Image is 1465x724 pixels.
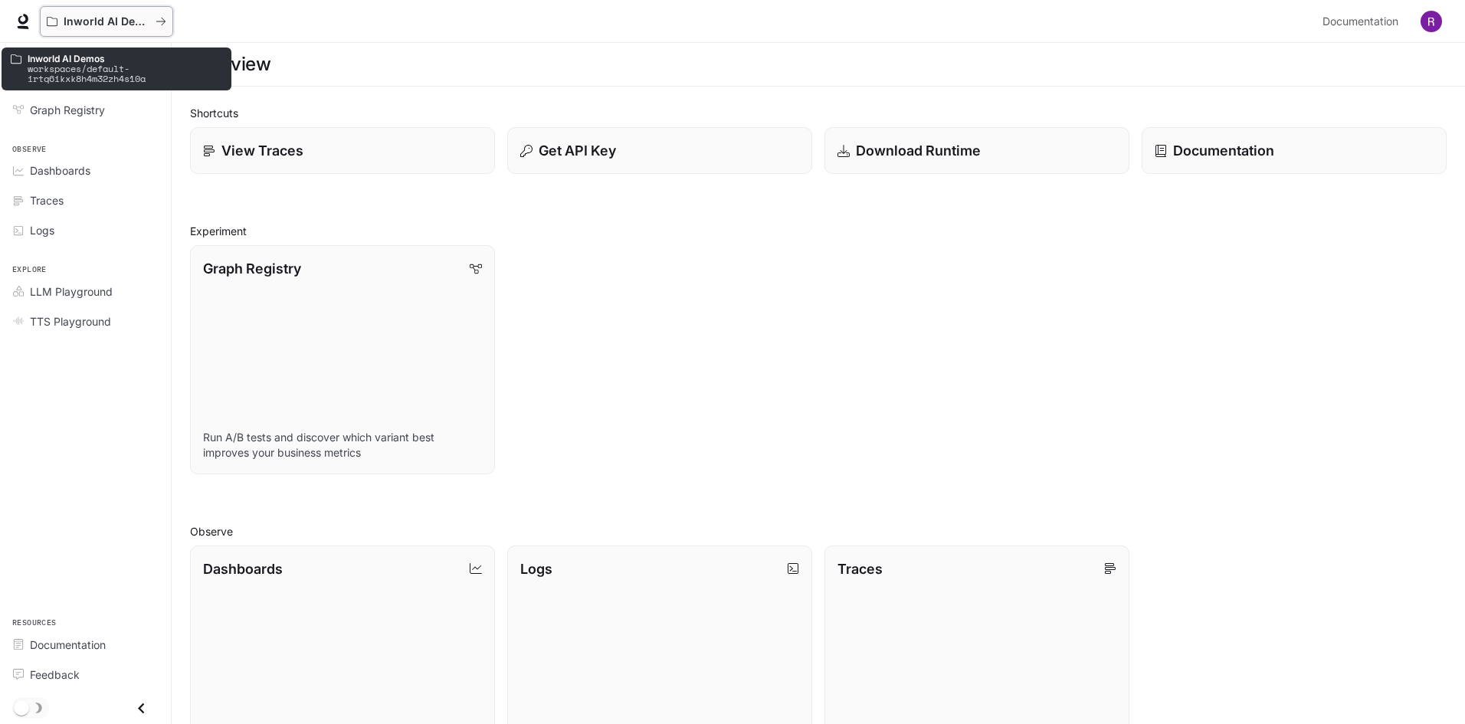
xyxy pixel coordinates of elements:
h2: Experiment [190,223,1447,239]
button: All workspaces [40,6,173,37]
p: Documentation [1173,140,1274,161]
span: Dark mode toggle [14,699,29,716]
span: Graph Registry [30,102,105,118]
p: Traces [837,559,883,579]
p: Graph Registry [203,258,301,279]
a: Feedback [6,661,165,688]
span: TTS Playground [30,313,111,329]
button: Close drawer [124,693,159,724]
p: Dashboards [203,559,283,579]
p: Download Runtime [856,140,981,161]
button: Get API Key [507,127,812,174]
p: Run A/B tests and discover which variant best improves your business metrics [203,430,482,460]
span: Logs [30,222,54,238]
span: Documentation [30,637,106,653]
span: Dashboards [30,162,90,179]
a: Download Runtime [824,127,1129,174]
h2: Shortcuts [190,105,1447,121]
h2: Observe [190,523,1447,539]
a: View Traces [190,127,495,174]
a: LLM Playground [6,278,165,305]
a: Logs [6,217,165,244]
a: Graph Registry [6,97,165,123]
button: User avatar [1416,6,1447,37]
p: Inworld AI Demos [28,54,222,64]
a: Traces [6,187,165,214]
img: User avatar [1421,11,1442,32]
p: Inworld AI Demos [64,15,149,28]
p: View Traces [221,140,303,161]
p: workspaces/default-irtq6ikxk8h4m32zh4s10a [28,64,222,84]
span: Documentation [1322,12,1398,31]
p: Logs [520,559,552,579]
a: Dashboards [6,157,165,184]
p: Get API Key [539,140,616,161]
span: Traces [30,192,64,208]
a: Graph RegistryRun A/B tests and discover which variant best improves your business metrics [190,245,495,474]
span: LLM Playground [30,283,113,300]
a: Documentation [6,631,165,658]
span: Feedback [30,667,80,683]
a: Documentation [1142,127,1447,174]
a: Documentation [1316,6,1410,37]
a: TTS Playground [6,308,165,335]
